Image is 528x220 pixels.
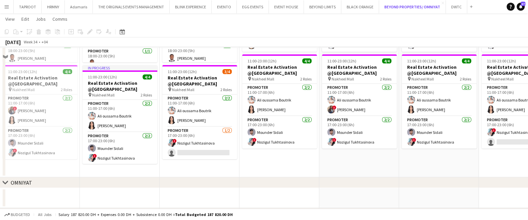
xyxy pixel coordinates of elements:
span: Nakheel Mall [252,76,274,81]
a: Jobs [33,15,48,23]
span: 17 [521,2,525,6]
h3: Real Estate Activation @[GEOGRAPHIC_DATA] [322,64,397,76]
app-card-role: Promoter1/118:00-23:00 (5h)[PERSON_NAME] [162,42,237,65]
a: Comms [50,15,70,23]
span: Nakheel Mall [491,76,514,81]
a: View [3,15,17,23]
button: Budgeted [3,211,31,218]
span: Nakheel Mall [411,76,434,81]
span: ! [412,138,416,142]
span: 4/4 [382,58,391,63]
button: EVENTO [212,0,237,13]
app-card-role: Promoter2/217:00-23:00 (6h)Mounder Sidali!Nozigul Tukhtasinova [242,116,317,149]
button: BEYOND PROPERTIES/ OMNIYAT [379,0,446,13]
app-card-role: Promoter2/217:00-23:00 (6h)Mounder Sidali!Nozigul Tukhtasinova [322,116,397,149]
h3: Real Estate Activation @[GEOGRAPHIC_DATA] [242,64,317,76]
span: Nakheel Mall [172,87,194,92]
span: 11:00-23:00 (12h) [327,58,356,63]
span: 2 Roles [460,76,471,81]
span: ! [13,149,17,153]
button: Adamaris [65,0,93,13]
span: Total Budgeted 187 820.00 DH [175,212,233,217]
span: 11:00-23:00 (12h) [168,69,197,74]
span: ! [93,154,97,158]
span: Edit [21,16,29,22]
span: 2 Roles [220,87,232,92]
span: 3/4 [222,69,232,74]
button: HRMNY [42,0,65,13]
app-job-card: In progress11:00-23:00 (12h)4/4Real Estate Activation @[GEOGRAPHIC_DATA] Nakheel Mall2 RolesPromo... [82,65,157,164]
app-card-role: Promoter2/211:00-17:00 (6h)Ali oussama Boutrik![PERSON_NAME] [322,84,397,116]
span: 4/4 [143,74,152,79]
span: 4/4 [63,69,72,74]
button: BEYOND LIMITS [304,0,341,13]
span: ! [173,139,177,143]
span: ! [13,106,17,111]
span: 11:00-23:00 (12h) [88,74,117,79]
div: [DATE] [5,39,21,45]
app-job-card: 11:00-23:00 (12h)4/4Real Estate Activation @[GEOGRAPHIC_DATA] Nakheel Mall2 RolesPromoter2/211:00... [402,54,477,149]
button: THE ORIGINALS EVENTS MANAGEMENT [93,0,170,13]
button: BLINK EXPERIENCE [170,0,212,13]
span: 11:00-23:00 (12h) [8,69,37,74]
span: All jobs [37,212,53,217]
div: +04 [41,39,48,44]
span: Comms [52,16,67,22]
button: EVENT HOUSE [269,0,304,13]
span: Jobs [36,16,46,22]
app-card-role: Promoter2/217:00-23:00 (6h)Mounder Sidali!Nozigul Tukhtasinova [402,116,477,149]
span: Nakheel Mall [92,92,115,97]
app-card-role: Promoter2/211:00-17:00 (6h)Ali oussama Boutrik[PERSON_NAME] [162,94,237,127]
span: ! [332,138,336,142]
span: Week 34 [22,39,39,44]
button: TAPROOT [14,0,42,13]
h3: Real Estate Activation @[GEOGRAPHIC_DATA] [162,75,237,87]
a: Edit [19,15,32,23]
div: OMNIYAT [11,179,32,186]
div: In progress [82,65,157,70]
span: 11:00-23:00 (12h) [407,58,436,63]
h3: Real Estate Activation @[GEOGRAPHIC_DATA] [3,75,77,87]
span: 4/4 [462,58,471,63]
button: BLACK ORANGE [341,0,379,13]
span: 2 Roles [61,87,72,92]
div: Salary 187 820.00 DH + Expenses 0.00 DH + Subsistence 0.00 DH = [58,212,233,217]
span: Nakheel Mall [12,87,35,92]
button: EGG EVENTS [237,0,269,13]
app-job-card: 11:00-23:00 (12h)3/4Real Estate Activation @[GEOGRAPHIC_DATA] Nakheel Mall2 RolesPromoter2/211:00... [162,65,237,159]
app-card-role: Promoter1/217:00-23:00 (6h)!Nozigul Tukhtasinova [162,127,237,159]
span: Nakheel Mall [332,76,354,81]
app-card-role: Promoter2/217:00-23:00 (6h)Mounder Sidali!Nozigul Tukhtasinova [82,132,157,165]
span: 4/4 [302,58,312,63]
button: DWTC [446,0,467,13]
h3: Real Estate Activation @[GEOGRAPHIC_DATA] [82,80,157,92]
app-card-role: Promoter2/211:00-17:00 (6h)Ali oussama Boutrik[PERSON_NAME] [402,84,477,116]
a: 17 [517,3,525,11]
span: ! [252,138,256,142]
app-job-card: 11:00-23:00 (12h)4/4Real Estate Activation @[GEOGRAPHIC_DATA] Nakheel Mall2 RolesPromoter2/211:00... [3,65,77,159]
app-card-role: Promoter2/211:00-17:00 (6h)![PERSON_NAME][PERSON_NAME] [3,94,77,127]
span: 11:00-23:00 (12h) [487,58,516,63]
app-job-card: 11:00-23:00 (12h)4/4Real Estate Activation @[GEOGRAPHIC_DATA] Nakheel Mall2 RolesPromoter2/211:00... [322,54,397,149]
app-card-role: Promoter2/211:00-17:00 (6h)Ali oussama Boutrik[PERSON_NAME] [82,100,157,132]
app-card-role: Promoter1/118:00-23:00 (5h)[PERSON_NAME] [82,47,157,70]
span: Budgeted [11,212,30,217]
span: 11:00-23:00 (12h) [247,58,277,63]
app-job-card: 11:00-23:00 (12h)4/4Real Estate Activation @[GEOGRAPHIC_DATA] Nakheel Mall2 RolesPromoter2/211:00... [242,54,317,149]
app-card-role: Promoter1/118:00-23:00 (5h)[PERSON_NAME] [3,42,77,65]
app-card-role: Promoter2/211:00-17:00 (6h)Ali oussama Boutrik[PERSON_NAME] [242,84,317,116]
h3: Real Estate Activation @[GEOGRAPHIC_DATA] [402,64,477,76]
app-card-role: Promoter2/217:00-23:00 (6h)Mounder Sidali!Nozigul Tukhtasinova [3,127,77,159]
span: 2 Roles [300,76,312,81]
span: 2 Roles [141,92,152,97]
span: View [5,16,15,22]
span: ! [332,105,336,109]
span: 2 Roles [380,76,391,81]
span: ! [492,128,496,132]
